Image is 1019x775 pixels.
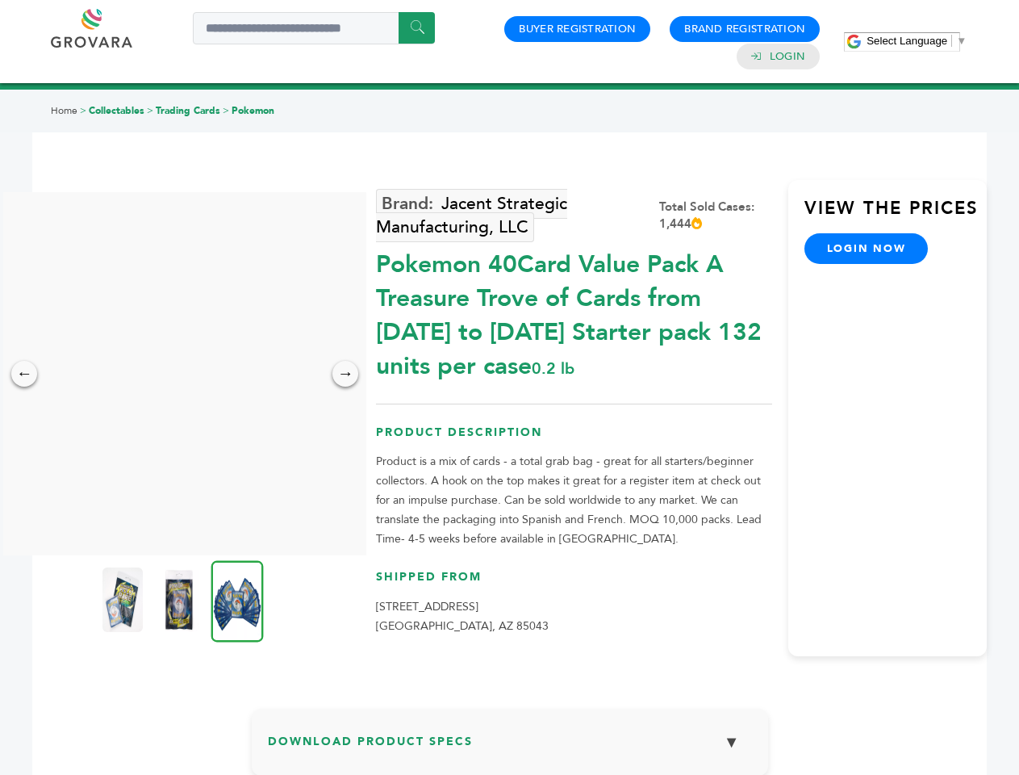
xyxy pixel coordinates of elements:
[211,560,264,642] img: Pokemon 40-Card Value Pack – A Treasure Trove of Cards from 1996 to 2024 - Starter pack! 132 unit...
[376,597,772,636] p: [STREET_ADDRESS] [GEOGRAPHIC_DATA], AZ 85043
[712,725,752,760] button: ▼
[532,358,574,379] span: 0.2 lb
[223,104,229,117] span: >
[102,568,143,632] img: Pokemon 40-Card Value Pack – A Treasure Trove of Cards from 1996 to 2024 - Starter pack! 132 unit...
[268,725,752,772] h3: Download Product Specs
[51,104,77,117] a: Home
[684,22,805,36] a: Brand Registration
[867,35,947,47] span: Select Language
[232,104,274,117] a: Pokemon
[770,49,805,64] a: Login
[804,196,987,233] h3: View the Prices
[156,104,220,117] a: Trading Cards
[332,361,358,387] div: →
[804,233,929,264] a: login now
[376,425,772,453] h3: Product Description
[376,452,772,549] p: Product is a mix of cards - a total grab bag - great for all starters/beginner collectors. A hook...
[519,22,636,36] a: Buyer Registration
[159,568,199,632] img: Pokemon 40-Card Value Pack – A Treasure Trove of Cards from 1996 to 2024 - Starter pack! 132 unit...
[659,199,772,232] div: Total Sold Cases: 1,444
[956,35,967,47] span: ▼
[11,361,37,387] div: ←
[193,12,435,44] input: Search a product or brand...
[376,189,567,242] a: Jacent Strategic Manufacturing, LLC
[147,104,153,117] span: >
[89,104,144,117] a: Collectables
[80,104,86,117] span: >
[376,240,772,383] div: Pokemon 40Card Value Pack A Treasure Trove of Cards from [DATE] to [DATE] Starter pack 132 units ...
[867,35,967,47] a: Select Language​
[376,569,772,597] h3: Shipped From
[951,35,952,47] span: ​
